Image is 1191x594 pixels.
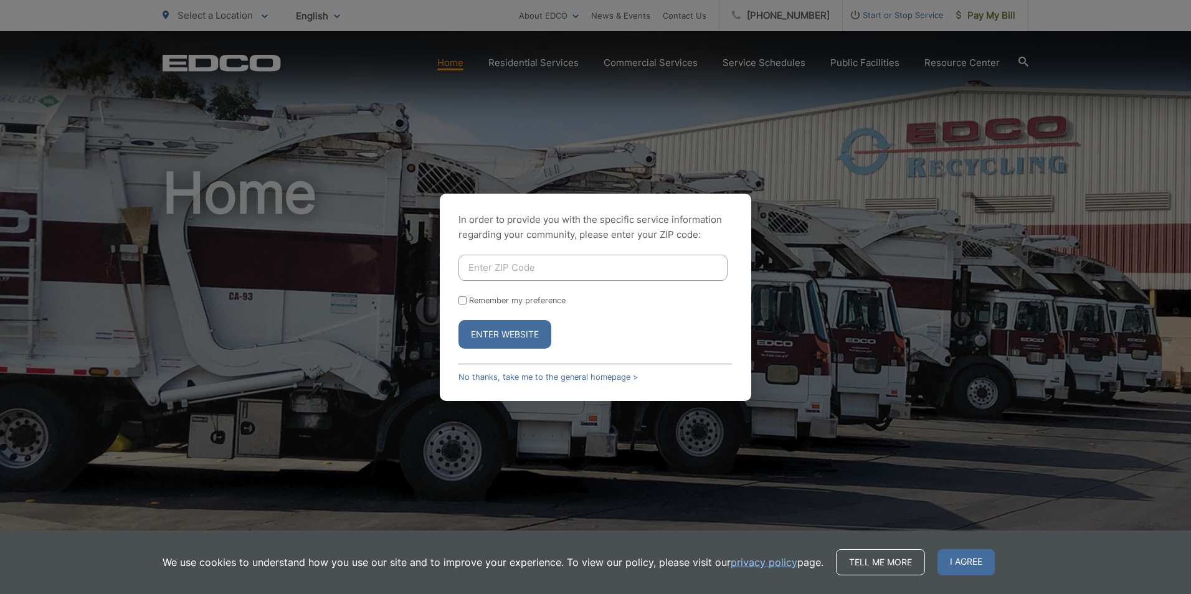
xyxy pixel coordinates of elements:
span: I agree [937,549,995,575]
a: No thanks, take me to the general homepage > [458,372,638,382]
input: Enter ZIP Code [458,255,728,281]
label: Remember my preference [469,296,566,305]
p: In order to provide you with the specific service information regarding your community, please en... [458,212,733,242]
a: privacy policy [731,555,797,570]
p: We use cookies to understand how you use our site and to improve your experience. To view our pol... [163,555,823,570]
button: Enter Website [458,320,551,349]
a: Tell me more [836,549,925,575]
